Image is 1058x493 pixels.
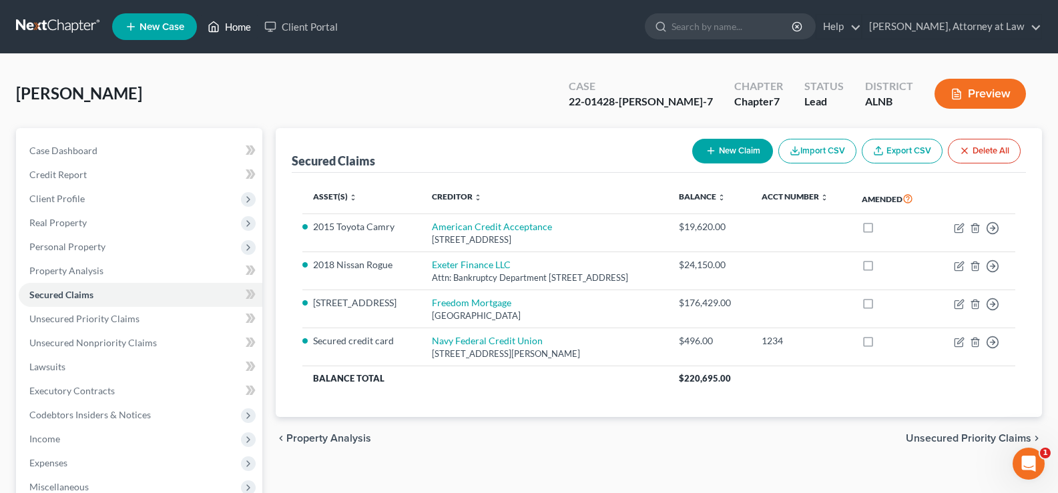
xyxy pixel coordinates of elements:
[432,335,543,346] a: Navy Federal Credit Union
[862,139,943,163] a: Export CSV
[679,220,741,233] div: $19,620.00
[762,334,840,348] div: 1234
[19,379,262,403] a: Executory Contracts
[29,217,87,228] span: Real Property
[29,193,85,204] span: Client Profile
[778,139,856,163] button: Import CSV
[804,79,844,94] div: Status
[19,139,262,163] a: Case Dashboard
[432,233,657,246] div: [STREET_ADDRESS]
[679,296,741,310] div: $176,429.00
[1013,448,1045,480] iframe: Intercom live chat
[313,258,411,272] li: 2018 Nissan Rogue
[774,95,780,107] span: 7
[19,163,262,187] a: Credit Report
[313,220,411,233] li: 2015 Toyota Camry
[313,334,411,348] li: Secured credit card
[29,433,60,444] span: Income
[286,433,371,444] span: Property Analysis
[432,259,511,270] a: Exeter Finance LLC
[1031,433,1042,444] i: chevron_right
[569,79,713,94] div: Case
[29,241,105,252] span: Personal Property
[432,221,552,232] a: American Credit Acceptance
[672,14,794,39] input: Search by name...
[29,337,157,348] span: Unsecured Nonpriority Claims
[140,22,184,32] span: New Case
[734,79,783,94] div: Chapter
[29,361,65,372] span: Lawsuits
[19,355,262,379] a: Lawsuits
[29,481,89,492] span: Miscellaneous
[258,15,344,39] a: Client Portal
[19,307,262,331] a: Unsecured Priority Claims
[432,310,657,322] div: [GEOGRAPHIC_DATA]
[16,83,142,103] span: [PERSON_NAME]
[19,283,262,307] a: Secured Claims
[292,153,375,169] div: Secured Claims
[19,259,262,283] a: Property Analysis
[29,265,103,276] span: Property Analysis
[276,433,371,444] button: chevron_left Property Analysis
[906,433,1031,444] span: Unsecured Priority Claims
[692,139,773,163] button: New Claim
[29,313,140,324] span: Unsecured Priority Claims
[201,15,258,39] a: Home
[865,94,913,109] div: ALNB
[29,169,87,180] span: Credit Report
[804,94,844,109] div: Lead
[679,191,726,201] a: Balance unfold_more
[935,79,1026,109] button: Preview
[862,15,1041,39] a: [PERSON_NAME], Attorney at Law
[906,433,1042,444] button: Unsecured Priority Claims chevron_right
[948,139,1021,163] button: Delete All
[432,348,657,360] div: [STREET_ADDRESS][PERSON_NAME]
[679,334,741,348] div: $496.00
[679,373,731,384] span: $220,695.00
[432,272,657,284] div: Attn: Bankruptcy Department [STREET_ADDRESS]
[29,457,67,468] span: Expenses
[302,366,668,390] th: Balance Total
[474,193,482,201] i: unfold_more
[29,145,97,156] span: Case Dashboard
[313,296,411,310] li: [STREET_ADDRESS]
[19,331,262,355] a: Unsecured Nonpriority Claims
[679,258,741,272] div: $24,150.00
[1040,448,1051,458] span: 1
[865,79,913,94] div: District
[816,15,861,39] a: Help
[762,191,828,201] a: Acct Number unfold_more
[29,289,93,300] span: Secured Claims
[432,297,511,308] a: Freedom Mortgage
[29,385,115,396] span: Executory Contracts
[432,191,482,201] a: Creditor unfold_more
[569,94,713,109] div: 22-01428-[PERSON_NAME]-7
[29,409,151,420] span: Codebtors Insiders & Notices
[276,433,286,444] i: chevron_left
[718,193,726,201] i: unfold_more
[851,183,934,214] th: Amended
[313,191,357,201] a: Asset(s) unfold_more
[820,193,828,201] i: unfold_more
[349,193,357,201] i: unfold_more
[734,94,783,109] div: Chapter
